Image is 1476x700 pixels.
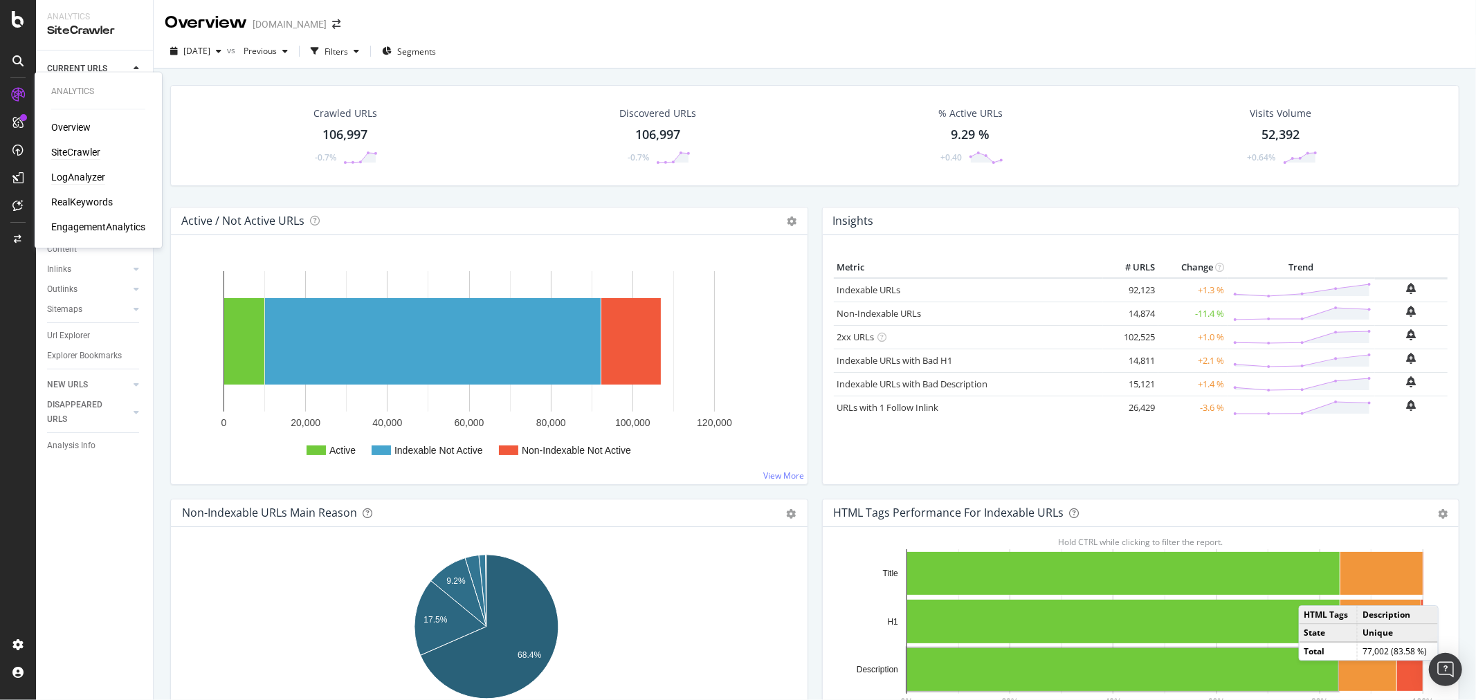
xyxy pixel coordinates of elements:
a: CURRENT URLS [47,62,129,76]
a: Analysis Info [47,439,143,453]
td: +2.1 % [1158,349,1228,372]
a: DISAPPEARED URLS [47,398,129,427]
a: URLs with 1 Follow Inlink [837,401,939,414]
th: Metric [834,257,1104,278]
a: Sitemaps [47,302,129,317]
td: -3.6 % [1158,396,1228,419]
div: Sitemaps [47,302,82,317]
a: Content [47,242,143,257]
td: Unique [1358,624,1438,643]
div: Crawled URLs [313,107,377,120]
div: Overview [165,11,247,35]
td: 26,429 [1103,396,1158,419]
div: Analytics [47,11,142,23]
a: Url Explorer [47,329,143,343]
td: 92,123 [1103,278,1158,302]
a: EngagementAnalytics [51,221,145,234]
div: Open Intercom Messenger [1429,653,1462,686]
div: [DOMAIN_NAME] [253,17,327,31]
th: Trend [1228,257,1375,278]
a: LogAnalyzer [51,171,105,185]
div: bell-plus [1407,283,1416,294]
a: Inlinks [47,262,129,277]
text: Indexable Not Active [394,445,483,456]
div: CURRENT URLS [47,62,107,76]
text: 68.4% [518,650,541,660]
td: 14,874 [1103,302,1158,325]
text: 100,000 [615,417,650,428]
td: State [1299,624,1357,643]
span: 2025 Sep. 20th [183,45,210,57]
a: NEW URLS [47,378,129,392]
div: 9.29 % [951,126,990,144]
h4: Active / Not Active URLs [181,212,304,230]
span: vs [227,44,238,56]
div: bell-plus [1407,353,1416,364]
svg: A chart. [182,257,796,473]
a: Indexable URLs with Bad Description [837,378,988,390]
div: Analysis Info [47,439,95,453]
div: bell-plus [1407,376,1416,387]
div: Inlinks [47,262,71,277]
text: 17.5% [423,615,447,625]
a: RealKeywords [51,196,113,210]
div: arrow-right-arrow-left [332,19,340,29]
text: 9.2% [446,576,466,586]
div: DISAPPEARED URLS [47,398,117,427]
text: 60,000 [455,417,484,428]
div: Outlinks [47,282,78,297]
text: Active [329,445,356,456]
div: NEW URLS [47,378,88,392]
text: 20,000 [291,417,320,428]
div: Url Explorer [47,329,90,343]
a: SiteCrawler [51,146,100,160]
div: Non-Indexable URLs Main Reason [182,506,357,519]
td: +1.4 % [1158,372,1228,396]
button: [DATE] [165,40,227,62]
td: +1.0 % [1158,325,1228,349]
td: -11.4 % [1158,302,1228,325]
span: Previous [238,45,277,57]
th: Change [1158,257,1228,278]
div: Explorer Bookmarks [47,349,122,363]
a: Indexable URLs with Bad H1 [837,354,953,367]
td: 102,525 [1103,325,1158,349]
button: Previous [238,40,293,62]
div: Content [47,242,77,257]
div: Visits Volume [1250,107,1312,120]
text: 40,000 [372,417,402,428]
a: Overview [51,121,91,135]
div: 106,997 [322,126,367,144]
td: HTML Tags [1299,606,1357,624]
text: Description [856,665,898,674]
td: 15,121 [1103,372,1158,396]
div: Analytics [51,86,145,98]
div: % Active URLs [938,107,1003,120]
a: Non-Indexable URLs [837,307,922,320]
div: gear [787,509,796,519]
text: Non-Indexable Not Active [522,445,631,456]
div: HTML Tags Performance for Indexable URLs [834,506,1064,519]
div: 106,997 [635,126,680,144]
td: +1.3 % [1158,278,1228,302]
div: Filters [325,46,348,57]
a: 2xx URLs [837,331,875,343]
span: Segments [397,46,436,57]
button: Segments [376,40,441,62]
text: 0 [221,417,227,428]
text: 80,000 [536,417,566,428]
td: 77,002 (83.58 %) [1358,642,1438,660]
a: Indexable URLs [837,284,901,296]
a: View More [764,470,805,481]
i: Options [787,217,797,226]
td: 14,811 [1103,349,1158,372]
td: Description [1358,606,1438,624]
text: Title [882,569,898,578]
div: bell-plus [1407,400,1416,411]
div: 52,392 [1262,126,1300,144]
